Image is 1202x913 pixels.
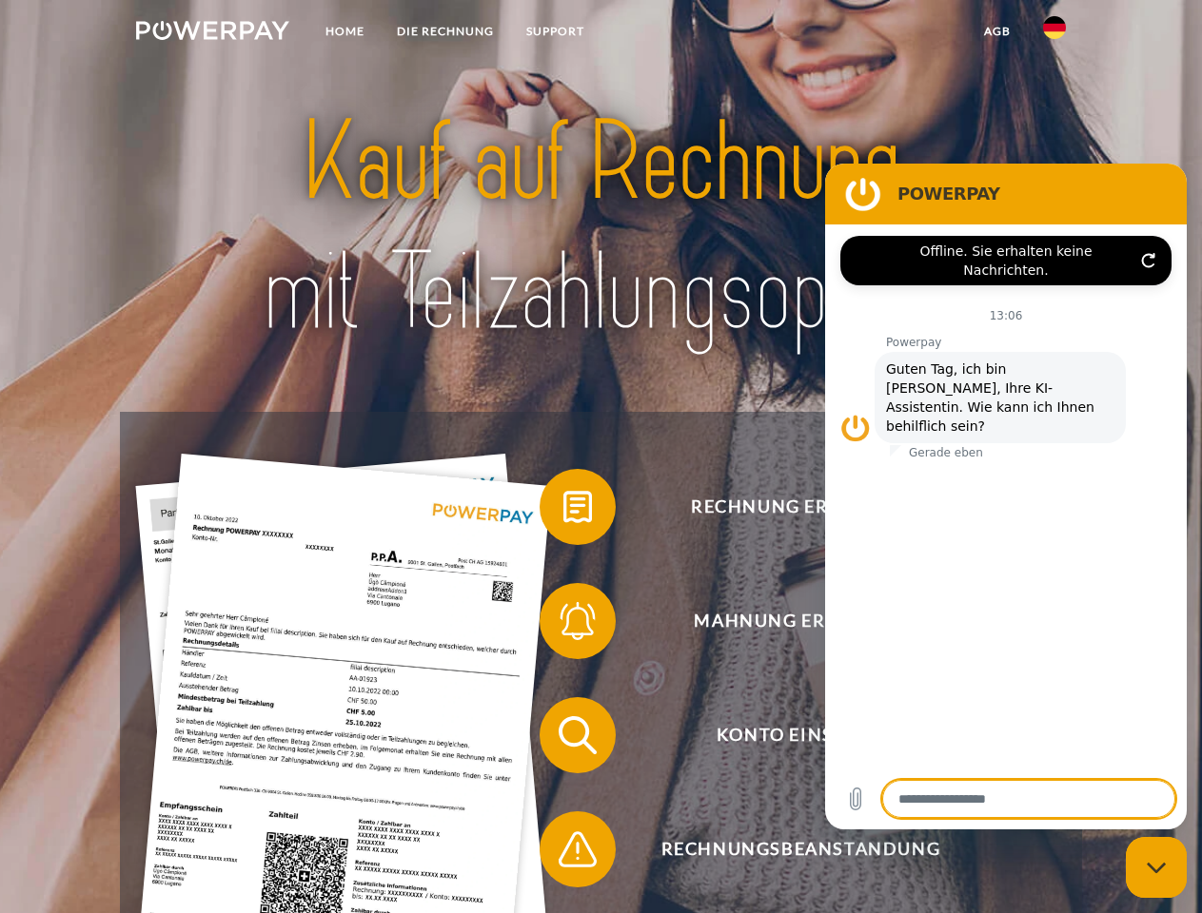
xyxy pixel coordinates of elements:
[540,583,1035,659] button: Mahnung erhalten?
[554,597,601,645] img: qb_bell.svg
[182,91,1020,364] img: title-powerpay_de.svg
[554,483,601,531] img: qb_bill.svg
[968,14,1027,49] a: agb
[136,21,289,40] img: logo-powerpay-white.svg
[567,469,1034,545] span: Rechnung erhalten?
[309,14,381,49] a: Home
[825,164,1187,829] iframe: Messaging-Fenster
[1126,837,1187,898] iframe: Schaltfläche zum Öffnen des Messaging-Fensters; Konversation läuft
[540,469,1035,545] button: Rechnung erhalten?
[510,14,601,49] a: SUPPORT
[540,811,1035,887] button: Rechnungsbeanstandung
[554,826,601,873] img: qb_warning.svg
[567,697,1034,773] span: Konto einsehen
[381,14,510,49] a: DIE RECHNUNG
[540,697,1035,773] button: Konto einsehen
[567,583,1034,659] span: Mahnung erhalten?
[1043,16,1066,39] img: de
[554,711,601,759] img: qb_search.svg
[567,811,1034,887] span: Rechnungsbeanstandung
